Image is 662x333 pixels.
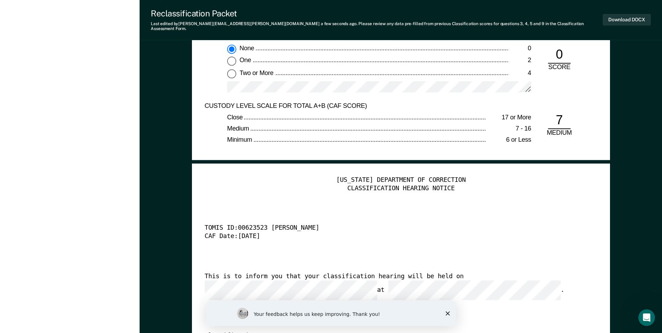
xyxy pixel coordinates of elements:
div: CLASSIFICATION HEARING NOTICE [204,185,597,193]
input: None0 [227,44,236,53]
div: 6 or Less [486,136,531,145]
input: Two or More4 [227,69,236,78]
span: a few seconds ago [321,21,357,26]
div: MEDIUM [542,129,576,138]
span: One [239,57,252,64]
div: [US_STATE] DEPARTMENT OF CORRECTION [204,176,597,185]
input: One2 [227,57,236,66]
div: 17 or More [486,113,531,122]
div: CUSTODY LEVEL SCALE FOR TOTAL A+B (CAF SCORE) [204,102,508,110]
div: 7 [548,112,571,129]
iframe: Survey by Kim from Recidiviz [206,301,456,326]
button: Download DOCX [603,14,651,25]
span: Close [227,113,244,120]
div: 7 - 16 [486,125,531,133]
div: 4 [508,69,531,77]
div: Last edited by [PERSON_NAME][EMAIL_ADDRESS][PERSON_NAME][DOMAIN_NAME] . Please review any data pr... [151,21,603,31]
div: This is to inform you that your classification hearing will be held on at . [204,273,578,300]
iframe: Intercom live chat [638,309,655,326]
span: Minimum [227,136,253,143]
div: CAF Date: [DATE] [204,233,578,241]
div: 2 [508,57,531,65]
div: 0 [548,46,571,64]
span: None [239,44,255,51]
div: Reclassification Packet [151,8,603,18]
div: TOMIS ID: 00623523 [PERSON_NAME] [204,224,578,233]
span: Two or More [239,69,275,76]
div: SCORE [542,64,576,72]
div: 0 [508,44,531,53]
span: Medium [227,125,250,132]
